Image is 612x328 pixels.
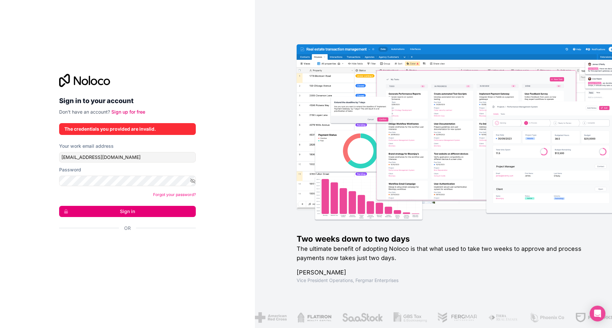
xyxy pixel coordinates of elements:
[297,244,591,263] h2: The ultimate benefit of adopting Noloco is that what used to take two weeks to approve and proces...
[574,312,612,323] img: /assets/fdworks-Bi04fVtw.png
[297,277,591,284] h1: Vice President Operations , Fergmar Enterprises
[528,312,563,323] img: /assets/phoenix-BREaitsQ.png
[487,312,517,323] img: /assets/fiera-fwj2N5v4.png
[436,312,476,323] img: /assets/fergmar-CudnrXN5.png
[254,312,285,323] img: /assets/american-red-cross-BAupjrZR.png
[59,152,196,163] input: Email address
[590,306,605,321] div: Open Intercom Messenger
[340,312,382,323] img: /assets/saastock-C6Zbiodz.png
[392,312,426,323] img: /assets/gbstax-C-GtDUiK.png
[59,143,114,149] label: Your work email address
[59,166,81,173] label: Password
[59,109,110,115] span: Don't have an account?
[59,95,196,107] h2: Sign in to your account
[111,109,145,115] a: Sign up for free
[124,225,131,231] span: Or
[56,239,194,253] iframe: Bouton "Se connecter avec Google"
[297,234,591,244] h1: Two weeks down to two days
[153,192,196,197] a: Forgot your password?
[59,206,196,217] button: Sign in
[59,176,196,186] input: Password
[64,126,191,132] div: The credentials you provided are invalid.
[296,312,330,323] img: /assets/flatiron-C8eUkumj.png
[297,268,591,277] h1: [PERSON_NAME]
